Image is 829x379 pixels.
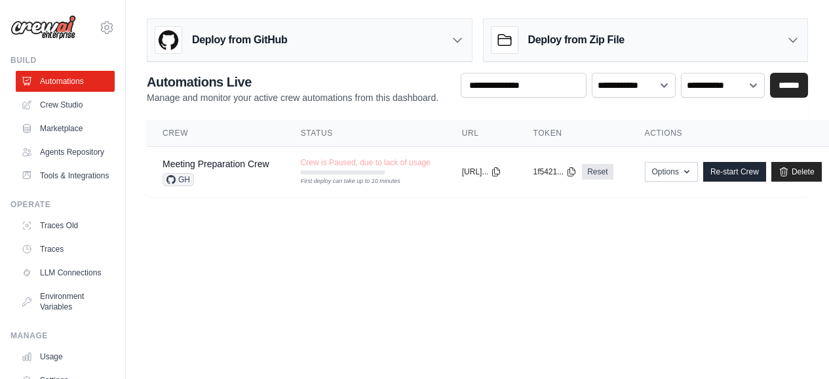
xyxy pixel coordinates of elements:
span: GH [163,173,194,186]
a: Automations [16,71,115,92]
a: Delete [771,162,822,182]
a: LLM Connections [16,262,115,283]
a: Environment Variables [16,286,115,317]
a: Marketplace [16,118,115,139]
a: Usage [16,346,115,367]
th: Status [285,120,446,147]
a: Traces [16,239,115,260]
th: URL [446,120,518,147]
a: Agents Repository [16,142,115,163]
button: Options [645,162,698,182]
a: Crew Studio [16,94,115,115]
a: Meeting Preparation Crew [163,159,269,169]
a: Traces Old [16,215,115,236]
div: Build [10,55,115,66]
div: Operate [10,199,115,210]
th: Crew [147,120,285,147]
button: 1f5421... [533,167,577,177]
p: Manage and monitor your active crew automations from this dashboard. [147,91,438,104]
h3: Deploy from Zip File [528,32,625,48]
a: Reset [582,164,613,180]
img: GitHub Logo [155,27,182,53]
th: Token [517,120,628,147]
img: Logo [10,15,76,40]
a: Tools & Integrations [16,165,115,186]
a: Re-start Crew [703,162,766,182]
h2: Automations Live [147,73,438,91]
div: First deploy can take up to 10 minutes [301,177,385,186]
h3: Deploy from GitHub [192,32,287,48]
span: Crew is Paused, due to lack of usage [301,157,431,168]
div: Manage [10,330,115,341]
